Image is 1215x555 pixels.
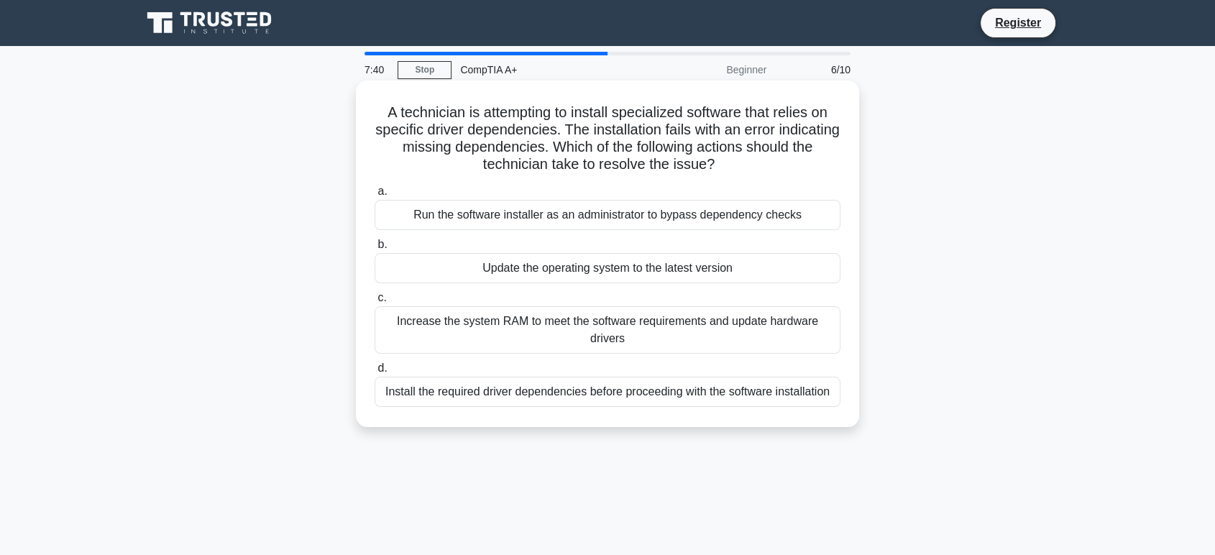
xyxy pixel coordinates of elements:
[377,185,387,197] span: a.
[451,55,649,84] div: CompTIA A+
[377,291,386,303] span: c.
[356,55,398,84] div: 7:40
[775,55,859,84] div: 6/10
[375,200,840,230] div: Run the software installer as an administrator to bypass dependency checks
[377,238,387,250] span: b.
[375,306,840,354] div: Increase the system RAM to meet the software requirements and update hardware drivers
[375,253,840,283] div: Update the operating system to the latest version
[986,14,1050,32] a: Register
[649,55,775,84] div: Beginner
[398,61,451,79] a: Stop
[375,377,840,407] div: Install the required driver dependencies before proceeding with the software installation
[373,104,842,174] h5: A technician is attempting to install specialized software that relies on specific driver depende...
[377,362,387,374] span: d.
